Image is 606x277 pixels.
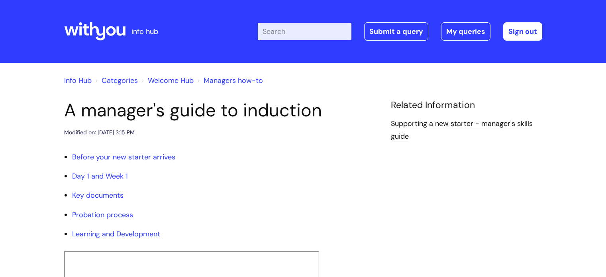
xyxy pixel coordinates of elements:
[72,229,160,239] a: Learning and Development
[258,22,542,41] div: | -
[131,25,158,38] p: info hub
[391,100,542,111] h4: Related Information
[64,100,379,121] h1: A manager's guide to induction
[64,76,92,85] a: Info Hub
[94,74,138,87] li: Solution home
[72,210,133,220] a: Probation process
[364,22,428,41] a: Submit a query
[503,22,542,41] a: Sign out
[72,191,124,200] a: Key documents
[64,128,135,138] div: Modified on: [DATE] 3:15 PM
[204,76,263,85] a: Managers how-to
[441,22,490,41] a: My queries
[391,119,533,142] a: Supporting a new starter - manager's skills guide
[196,74,263,87] li: Managers how-to
[140,74,194,87] li: Welcome Hub
[102,76,138,85] a: Categories
[72,152,175,162] a: Before your new starter arrives
[72,171,128,181] a: Day 1 and Week 1
[148,76,194,85] a: Welcome Hub
[258,23,351,40] input: Search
